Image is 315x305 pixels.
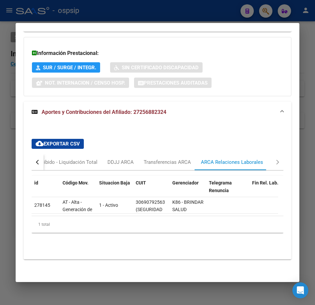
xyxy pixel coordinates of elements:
[172,180,199,185] span: Gerenciador
[34,202,50,208] span: 278145
[63,199,92,220] span: AT - Alta - Generación de clave
[63,180,88,185] span: Código Mov.
[122,65,199,71] span: Sin Certificado Discapacidad
[292,282,308,298] div: Open Intercom Messenger
[144,80,208,86] span: Prestaciones Auditadas
[60,176,96,205] datatable-header-cell: Código Mov.
[36,140,44,148] mat-icon: cloud_download
[170,176,206,205] datatable-header-cell: Gerenciador
[136,207,167,227] span: (SEGURIDAD GRUPO MAIPU S.A.)
[172,199,204,212] span: K86 - BRINDAR SALUD
[32,176,60,205] datatable-header-cell: id
[206,176,249,205] datatable-header-cell: Telegrama Renuncia
[32,216,283,233] div: 1 total
[133,176,170,205] datatable-header-cell: CUIT
[45,80,125,86] span: Not. Internacion / Censo Hosp.
[32,49,283,57] h3: Información Prestacional:
[32,62,100,73] button: SUR / SURGE / INTEGR.
[43,65,96,71] span: SUR / SURGE / INTEGR.
[134,78,212,88] button: Prestaciones Auditadas
[144,158,191,166] div: Transferencias ARCA
[32,78,129,88] button: Not. Internacion / Censo Hosp.
[201,158,263,166] div: ARCA Relaciones Laborales
[249,176,293,205] datatable-header-cell: Fin Rel. Lab.
[24,102,291,123] mat-expansion-panel-header: Aportes y Contribuciones del Afiliado: 27256882324
[99,202,118,208] span: 1 - Activo
[36,141,80,147] span: Exportar CSV
[136,198,165,206] div: 30690792563
[107,158,134,166] div: DDJJ ARCA
[32,139,84,149] button: Exportar CSV
[42,109,166,115] span: Aportes y Contribuciones del Afiliado: 27256882324
[136,180,146,185] span: CUIT
[96,176,133,205] datatable-header-cell: Situacion Baja
[209,180,232,193] span: Telegrama Renuncia
[99,180,130,185] span: Situacion Baja
[252,180,278,185] span: Fin Rel. Lab.
[34,180,38,185] span: id
[110,62,203,73] button: Sin Certificado Discapacidad
[34,158,97,166] div: Percibido - Liquidación Total
[24,123,291,259] div: Aportes y Contribuciones del Afiliado: 27256882324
